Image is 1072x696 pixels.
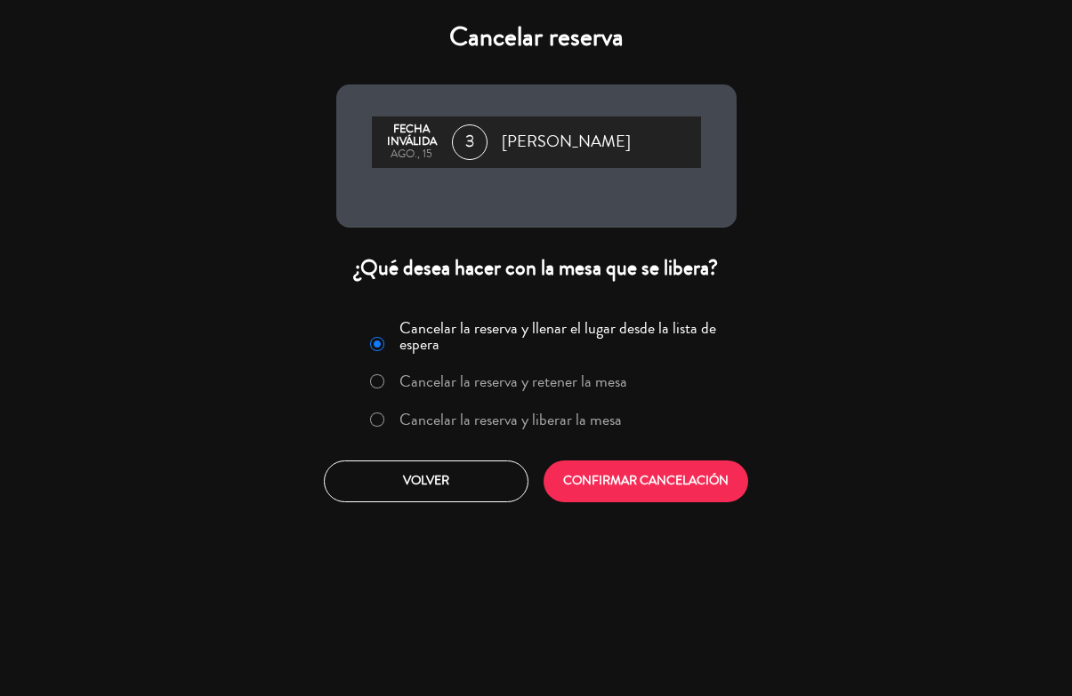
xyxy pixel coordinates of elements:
div: ago., 15 [381,148,443,161]
div: ¿Qué desea hacer con la mesa que se libera? [336,254,737,282]
label: Cancelar la reserva y llenar el lugar desde la lista de espera [399,320,725,352]
span: [PERSON_NAME] [502,129,631,156]
button: CONFIRMAR CANCELACIÓN [544,460,748,502]
div: Fecha inválida [381,124,443,148]
h4: Cancelar reserva [336,21,737,53]
span: 3 [452,124,488,160]
button: Volver [324,460,528,502]
label: Cancelar la reserva y liberar la mesa [399,412,622,428]
label: Cancelar la reserva y retener la mesa [399,373,627,389]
